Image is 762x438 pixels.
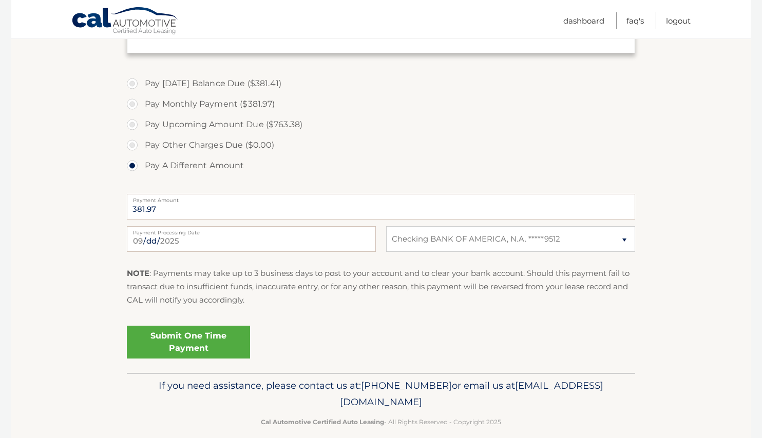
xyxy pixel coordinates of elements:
[626,12,644,29] a: FAQ's
[134,416,628,427] p: - All Rights Reserved - Copyright 2025
[340,380,603,408] span: [EMAIL_ADDRESS][DOMAIN_NAME]
[127,268,149,278] strong: NOTE
[134,377,628,410] p: If you need assistance, please contact us at: or email us at
[127,267,635,307] p: : Payments may take up to 3 business days to post to your account and to clear your bank account....
[127,114,635,135] label: Pay Upcoming Amount Due ($763.38)
[127,194,635,202] label: Payment Amount
[127,226,376,252] input: Payment Date
[127,73,635,94] label: Pay [DATE] Balance Due ($381.41)
[127,155,635,176] label: Pay A Different Amount
[127,226,376,234] label: Payment Processing Date
[127,94,635,114] label: Pay Monthly Payment ($381.97)
[361,380,452,391] span: [PHONE_NUMBER]
[261,418,384,426] strong: Cal Automotive Certified Auto Leasing
[666,12,691,29] a: Logout
[563,12,604,29] a: Dashboard
[127,194,635,220] input: Payment Amount
[71,7,179,36] a: Cal Automotive
[127,135,635,155] label: Pay Other Charges Due ($0.00)
[127,326,250,359] a: Submit One Time Payment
